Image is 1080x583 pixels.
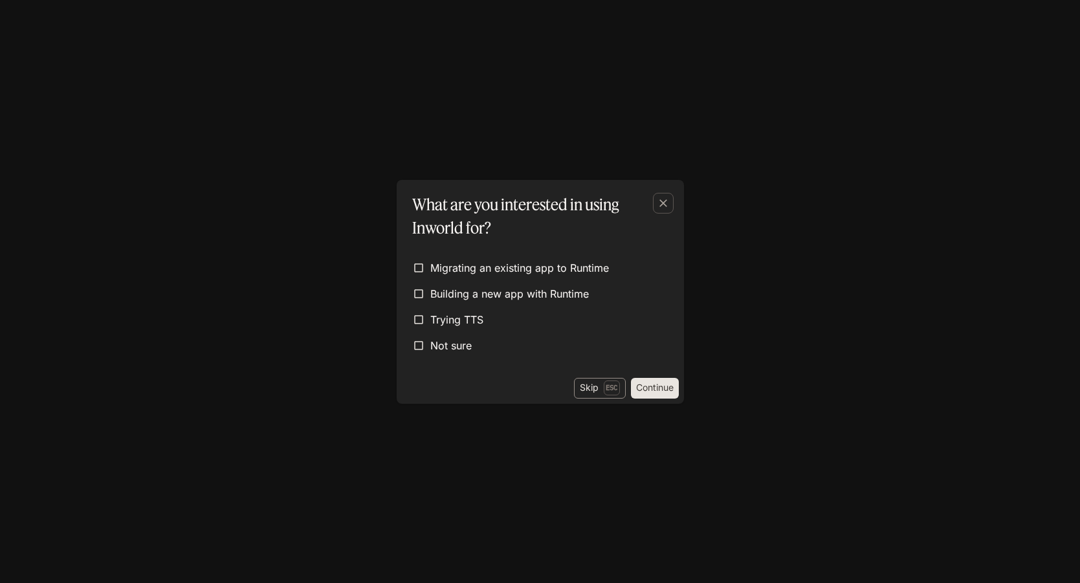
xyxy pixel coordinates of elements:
span: Migrating an existing app to Runtime [430,260,609,276]
span: Building a new app with Runtime [430,286,589,302]
p: What are you interested in using Inworld for? [412,193,663,239]
button: Continue [631,378,679,399]
span: Trying TTS [430,312,483,327]
button: SkipEsc [574,378,626,399]
span: Not sure [430,338,472,353]
p: Esc [604,380,620,395]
